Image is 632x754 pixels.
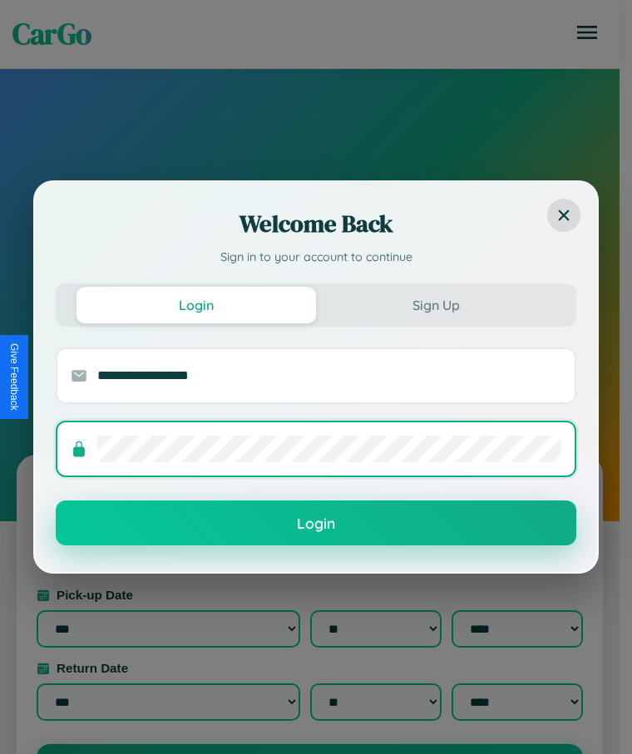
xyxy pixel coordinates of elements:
[56,207,576,240] h2: Welcome Back
[316,287,555,323] button: Sign Up
[77,287,316,323] button: Login
[8,343,20,411] div: Give Feedback
[56,249,576,267] p: Sign in to your account to continue
[56,500,576,545] button: Login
